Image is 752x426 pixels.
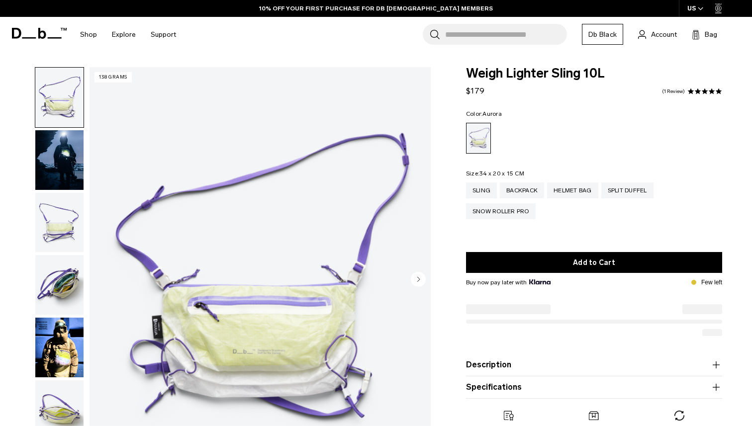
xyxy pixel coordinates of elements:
span: $179 [466,86,484,95]
a: Support [151,17,176,52]
a: Aurora [466,123,491,154]
span: 34 x 20 x 15 CM [479,170,524,177]
a: Split Duffel [601,182,654,198]
a: Explore [112,17,136,52]
a: Backpack [500,182,544,198]
button: Add to Cart [466,252,722,273]
p: 138 grams [94,72,132,83]
span: Bag [705,29,717,40]
img: Weigh_Lighter_Sling_10L_2.png [35,193,84,253]
a: Snow Roller Pro [466,203,536,219]
span: Buy now pay later with [466,278,551,287]
legend: Color: [466,111,502,117]
button: Bag [692,28,717,40]
button: Weigh Lighter Sling 10L Aurora [35,317,84,378]
img: Weigh_Lighter_Sling_10L_1.png [35,68,84,127]
img: Weigh_Lighter_Sling_10L_Lifestyle.png [35,130,84,190]
span: Account [651,29,677,40]
span: Aurora [482,110,502,117]
a: Db Black [582,24,623,45]
a: Sling [466,182,497,198]
a: 10% OFF YOUR FIRST PURCHASE FOR DB [DEMOGRAPHIC_DATA] MEMBERS [259,4,493,13]
img: Weigh Lighter Sling 10L Aurora [35,318,84,377]
a: 1 reviews [662,89,685,94]
span: Weigh Lighter Sling 10L [466,67,722,80]
button: Description [466,359,722,371]
img: {"height" => 20, "alt" => "Klarna"} [529,279,551,284]
button: Specifications [466,381,722,393]
p: Few left [701,278,722,287]
button: Weigh_Lighter_Sling_10L_Lifestyle.png [35,130,84,190]
a: Account [638,28,677,40]
a: Helmet Bag [547,182,598,198]
a: Shop [80,17,97,52]
button: Next slide [411,271,426,288]
img: Weigh_Lighter_Sling_10L_3.png [35,255,84,315]
button: Weigh_Lighter_Sling_10L_1.png [35,67,84,128]
legend: Size: [466,170,524,176]
nav: Main Navigation [73,17,184,52]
